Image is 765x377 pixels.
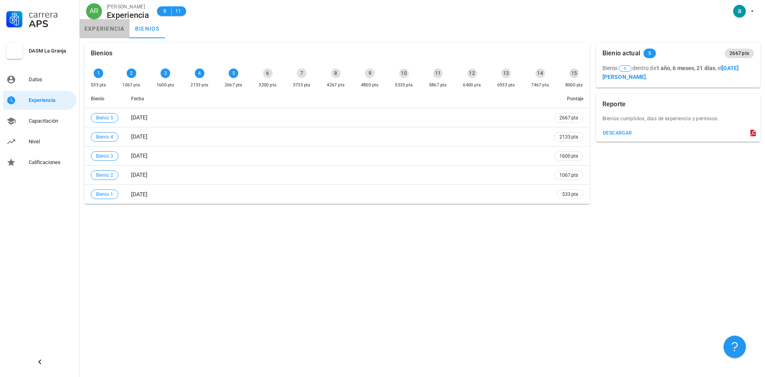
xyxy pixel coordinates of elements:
div: 4267 pts [327,81,345,89]
div: avatar [733,5,746,18]
div: 3 [161,68,170,78]
div: 6933 pts [497,81,515,89]
div: 4 [195,68,204,78]
button: descargar [599,127,636,139]
div: Reporte [602,94,626,115]
div: 7467 pts [531,81,549,89]
div: APS [29,19,73,29]
span: 1600 pts [559,152,578,160]
div: Bienios cumplidos, dias de experiencia y permisos. [596,115,760,127]
th: Puntaje [548,89,590,108]
span: 6 [624,66,626,71]
div: 7 [297,68,306,78]
div: [PERSON_NAME] [107,3,149,11]
div: 8 [331,68,341,78]
div: 9 [365,68,375,78]
div: Capacitación [29,118,73,124]
div: 6400 pts [463,81,481,89]
div: 5 [229,68,238,78]
span: AR [90,3,98,19]
div: 5333 pts [395,81,413,89]
a: Capacitación [3,111,76,131]
div: 8000 pts [565,81,583,89]
span: 11 [175,7,181,15]
div: 3733 pts [293,81,311,89]
div: 1067 pts [122,81,140,89]
th: Fecha [125,89,548,108]
span: 2133 pts [559,133,578,141]
span: 5 [648,49,651,58]
span: [DATE] [131,152,147,159]
a: Experiencia [3,91,76,110]
span: Puntaje [567,96,583,102]
span: 1067 pts [559,171,578,179]
a: Datos [3,70,76,89]
span: Bienio 1 [96,190,113,199]
th: Bienio [84,89,125,108]
div: 2667 pts [225,81,243,89]
a: Nivel [3,132,76,151]
span: 533 pts [562,190,578,198]
a: experiencia [80,19,129,38]
div: Bienio actual [602,43,640,64]
div: 3200 pts [259,81,277,89]
div: 4800 pts [361,81,379,89]
span: Bienio 3 [96,152,113,160]
span: [DATE] [131,172,147,178]
span: [DATE] [131,114,147,121]
div: 10 [399,68,409,78]
div: 2 [127,68,136,78]
span: B [162,7,168,15]
div: 11 [433,68,443,78]
span: Fecha [131,96,144,102]
div: 1600 pts [157,81,175,89]
div: Calificaciones [29,159,73,166]
span: Bienio [91,96,104,102]
div: 5867 pts [429,81,447,89]
div: 15 [569,68,579,78]
b: 1 año, 6 meses, 21 días [656,65,715,71]
span: Bienio 4 [96,133,113,141]
div: Experiencia [107,11,149,20]
div: Experiencia [29,97,73,104]
div: Datos [29,76,73,83]
div: Carrera [29,10,73,19]
span: 2667 pts [730,49,749,58]
div: DASM La Granja [29,48,73,54]
span: 2667 pts [559,114,578,122]
span: [DATE] [131,133,147,140]
span: [DATE] [131,191,147,197]
div: 2133 pts [190,81,208,89]
div: 13 [501,68,511,78]
div: descargar [602,130,632,136]
a: bienios [129,19,165,38]
div: 14 [535,68,545,78]
span: Bienio 2 [96,171,113,180]
div: 533 pts [91,81,106,89]
span: Bienio dentro de , [602,65,716,71]
a: Calificaciones [3,153,76,172]
div: 1 [94,68,103,78]
div: Nivel [29,139,73,145]
div: Bienios [91,43,112,64]
div: 6 [263,68,273,78]
span: Bienio 5 [96,113,113,122]
div: 12 [467,68,477,78]
div: avatar [86,3,102,19]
